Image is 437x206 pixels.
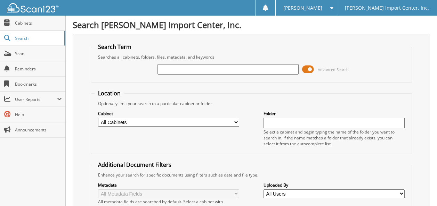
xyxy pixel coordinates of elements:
span: Reminders [15,66,62,72]
label: Folder [264,111,405,117]
span: Search [15,35,61,41]
div: Select a cabinet and begin typing the name of the folder you want to search in. If the name match... [264,129,405,147]
span: [PERSON_NAME] [283,6,322,10]
span: Help [15,112,62,118]
img: scan123-logo-white.svg [7,3,59,12]
div: Optionally limit your search to a particular cabinet or folder [95,101,408,106]
div: Enhance your search for specific documents using filters such as date and file type. [95,172,408,178]
span: User Reports [15,96,57,102]
legend: Location [95,89,124,97]
label: Uploaded By [264,182,405,188]
label: Cabinet [98,111,239,117]
iframe: Chat Widget [402,173,437,206]
label: Metadata [98,182,239,188]
span: Scan [15,51,62,57]
legend: Search Term [95,43,135,51]
h1: Search [PERSON_NAME] Import Center, Inc. [73,19,430,31]
span: Announcements [15,127,62,133]
span: Bookmarks [15,81,62,87]
span: Cabinets [15,20,62,26]
span: [PERSON_NAME] Import Center, Inc. [345,6,429,10]
span: Advanced Search [318,67,349,72]
legend: Additional Document Filters [95,161,175,169]
div: Searches all cabinets, folders, files, metadata, and keywords [95,54,408,60]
